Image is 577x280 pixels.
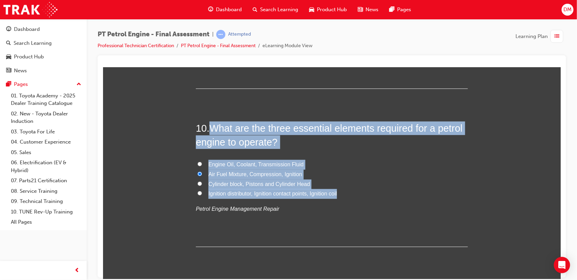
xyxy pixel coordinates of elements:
a: 04. Customer Experience [8,137,84,147]
a: All Pages [8,217,84,227]
a: 06. Electrification (EV & Hybrid) [8,157,84,175]
span: search-icon [253,5,257,14]
span: Product Hub [317,6,347,14]
div: News [14,67,27,75]
a: News [3,64,84,77]
span: Air Fuel Mixture, Compression, Ignition [105,104,199,110]
span: PT Petrol Engine - Final Assessment [98,31,209,38]
span: | [212,31,214,38]
span: car-icon [6,54,11,60]
button: Pages [3,78,84,91]
span: pages-icon [389,5,394,14]
a: 01. Toyota Academy - 2025 Dealer Training Catalogue [8,91,84,109]
a: car-iconProduct Hub [304,3,352,17]
input: Cylinder block, Pistons and Cylinder Head [95,114,99,118]
span: Engine Oil, Coolant, Transmission Fluid [105,94,201,100]
a: 05. Sales [8,147,84,158]
a: guage-iconDashboard [203,3,247,17]
span: Pages [397,6,411,14]
a: search-iconSearch Learning [247,3,304,17]
span: search-icon [6,40,11,46]
button: Learning Plan [515,30,566,43]
span: list-icon [555,32,560,41]
span: What are the three essential elements required for a petrol engine to operate? [93,55,359,80]
a: pages-iconPages [384,3,417,17]
a: news-iconNews [352,3,384,17]
a: 03. Toyota For Life [8,127,84,137]
li: eLearning Module View [262,42,312,50]
span: DM [563,6,572,14]
input: Ignition distributor, Ignition contact points, Ignition coil [95,124,99,128]
a: 09. Technical Training [8,196,84,207]
a: Product Hub [3,51,84,63]
a: Search Learning [3,37,84,50]
div: Product Hub [14,53,44,61]
h2: 10 . [93,54,365,81]
button: DashboardSearch LearningProduct HubNews [3,22,84,78]
button: DM [562,4,574,16]
span: guage-icon [208,5,213,14]
span: Ignition distributor, Ignition contact points, Ignition coil [105,123,234,129]
span: news-icon [358,5,363,14]
input: Engine Oil, Coolant, Transmission Fluid [95,94,99,99]
a: 02. New - Toyota Dealer Induction [8,109,84,127]
div: Attempted [228,31,251,38]
span: learningRecordVerb_ATTEMPT-icon [216,30,225,39]
span: Cylinder block, Pistons and Cylinder Head [105,114,207,119]
span: news-icon [6,68,11,74]
span: up-icon [77,80,81,89]
a: PT Petrol Engine - Final Assessment [181,43,256,49]
img: Trak [3,2,57,17]
span: prev-icon [75,266,80,275]
div: Dashboard [14,25,40,33]
div: Search Learning [14,39,52,47]
span: Learning Plan [515,33,548,40]
a: Professional Technician Certification [98,43,174,49]
span: Search Learning [260,6,298,14]
span: guage-icon [6,26,11,33]
div: Open Intercom Messenger [554,257,570,273]
div: Pages [14,80,28,88]
em: Petrol Engine Management Repair [93,138,176,144]
span: car-icon [309,5,314,14]
a: 07. Parts21 Certification [8,175,84,186]
span: News [366,6,378,14]
input: Air Fuel Mixture, Compression, Ignition [95,104,99,109]
a: 08. Service Training [8,186,84,197]
a: 10. TUNE Rev-Up Training [8,207,84,217]
span: Dashboard [216,6,242,14]
span: pages-icon [6,81,11,88]
a: Dashboard [3,23,84,36]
